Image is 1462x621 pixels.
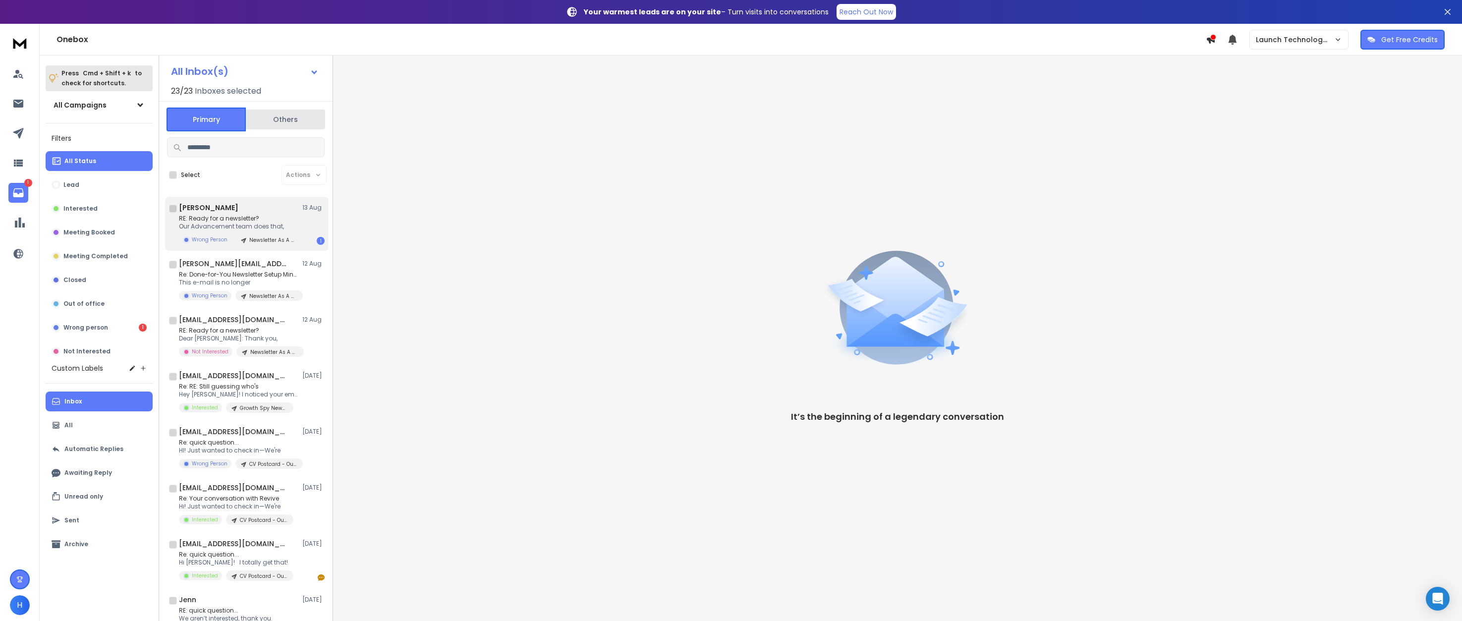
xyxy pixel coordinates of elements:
[64,493,103,501] p: Unread only
[64,397,82,405] p: Inbox
[10,34,30,52] img: logo
[1426,587,1450,611] div: Open Intercom Messenger
[1381,35,1438,45] p: Get Free Credits
[64,540,88,548] p: Archive
[246,109,325,130] button: Others
[192,460,227,467] p: Wrong Person
[240,404,287,412] p: Growth Spy Newsletter
[250,348,298,356] p: Newsletter As A Service
[302,316,325,324] p: 12 Aug
[10,595,30,615] button: H
[179,551,293,559] p: Re: quick question...
[61,68,142,88] p: Press to check for shortcuts.
[1256,35,1334,45] p: Launch Technology Group
[64,469,112,477] p: Awaiting Reply
[46,415,153,435] button: All
[179,607,298,615] p: RE: quick question...
[179,327,298,335] p: RE: Ready for a newsletter?
[8,183,28,203] a: 1
[179,391,298,398] p: Hey [PERSON_NAME]! I noticed your email
[46,294,153,314] button: Out of office
[179,503,293,510] p: Hi! Just wanted to check in—We're
[192,572,218,579] p: Interested
[179,439,298,447] p: Re: quick question...
[52,363,103,373] h3: Custom Labels
[171,85,193,97] span: 23 / 23
[302,372,325,380] p: [DATE]
[179,595,196,605] h1: Jenn
[840,7,893,17] p: Reach Out Now
[64,516,79,524] p: Sent
[46,463,153,483] button: Awaiting Reply
[179,495,293,503] p: Re: Your conversation with Revive
[46,534,153,554] button: Archive
[171,66,228,76] h1: All Inbox(s)
[179,215,298,223] p: RE: Ready for a newsletter?
[240,516,287,524] p: CV Postcard - Outscraper
[167,108,246,131] button: Primary
[192,348,228,355] p: Not Interested
[179,371,288,381] h1: [EMAIL_ADDRESS][DOMAIN_NAME]
[179,271,298,279] p: Re: Done-for-You Newsletter Setup Minus
[139,324,147,332] div: 1
[46,318,153,338] button: Wrong person1
[46,175,153,195] button: Lead
[46,270,153,290] button: Closed
[317,237,325,245] div: 1
[46,199,153,219] button: Interested
[179,559,293,566] p: Hi [PERSON_NAME]! I totally get that!
[64,445,123,453] p: Automatic Replies
[302,540,325,548] p: [DATE]
[249,292,297,300] p: Newsletter As A Service
[63,205,98,213] p: Interested
[179,223,298,230] p: Our Advancement team does that,
[179,539,288,549] h1: [EMAIL_ADDRESS][DOMAIN_NAME]
[63,324,108,332] p: Wrong person
[179,427,288,437] h1: [EMAIL_ADDRESS][DOMAIN_NAME]
[56,34,1206,46] h1: Onebox
[240,572,287,580] p: CV Postcard - Outscraper
[63,228,115,236] p: Meeting Booked
[195,85,261,97] h3: Inboxes selected
[46,510,153,530] button: Sent
[791,410,1004,424] p: It’s the beginning of a legendary conversation
[192,292,227,299] p: Wrong Person
[302,204,325,212] p: 13 Aug
[46,439,153,459] button: Automatic Replies
[192,236,227,243] p: Wrong Person
[163,61,327,81] button: All Inbox(s)
[179,279,298,286] p: This e-mail is no longer
[1360,30,1445,50] button: Get Free Credits
[584,7,829,17] p: – Turn visits into conversations
[179,447,298,454] p: HI! Just wanted to check in—We're
[192,516,218,523] p: Interested
[179,259,288,269] h1: [PERSON_NAME][EMAIL_ADDRESS][DOMAIN_NAME]
[249,236,297,244] p: Newsletter As A Service
[46,246,153,266] button: Meeting Completed
[63,181,79,189] p: Lead
[837,4,896,20] a: Reach Out Now
[302,428,325,436] p: [DATE]
[63,276,86,284] p: Closed
[54,100,107,110] h1: All Campaigns
[24,179,32,187] p: 1
[46,151,153,171] button: All Status
[63,347,111,355] p: Not Interested
[46,131,153,145] h3: Filters
[302,596,325,604] p: [DATE]
[81,67,132,79] span: Cmd + Shift + k
[179,335,298,342] p: Dear [PERSON_NAME]: Thank you,
[179,315,288,325] h1: [EMAIL_ADDRESS][DOMAIN_NAME]
[302,484,325,492] p: [DATE]
[179,383,298,391] p: Re: RE: Still guessing who's
[181,171,200,179] label: Select
[63,252,128,260] p: Meeting Completed
[192,404,218,411] p: Interested
[179,203,238,213] h1: [PERSON_NAME]
[64,421,73,429] p: All
[302,260,325,268] p: 12 Aug
[249,460,297,468] p: CV Postcard - Outscraper
[46,223,153,242] button: Meeting Booked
